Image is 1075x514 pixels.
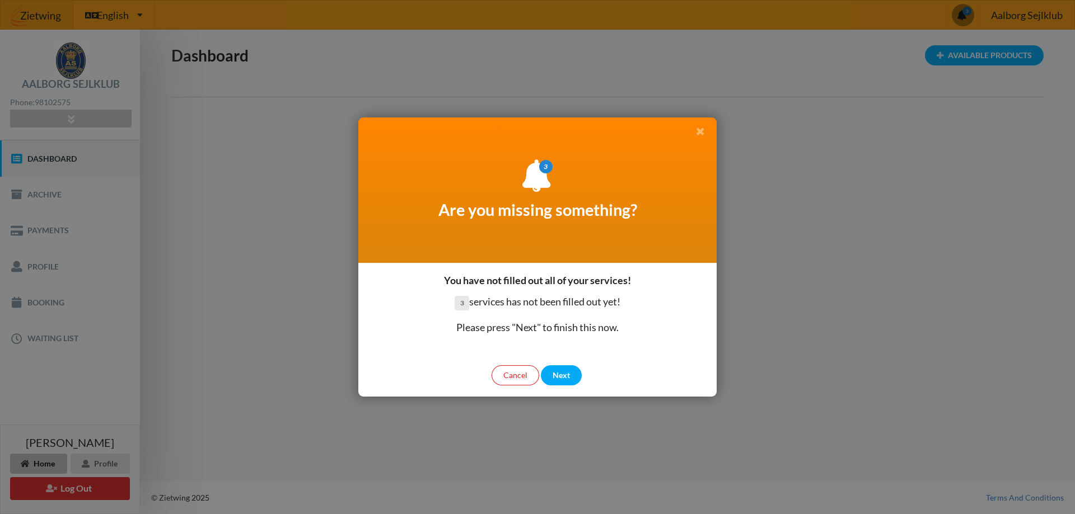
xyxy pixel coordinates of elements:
[492,365,539,385] div: Cancel
[455,296,470,310] span: 3
[539,160,553,173] i: 3
[455,295,621,310] p: services has not been filled out yet!
[455,320,621,335] p: Please press "Next" to finish this now.
[444,274,631,287] h3: You have not filled out all of your services!
[541,365,582,385] div: Next
[358,117,717,263] div: Are you missing something?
